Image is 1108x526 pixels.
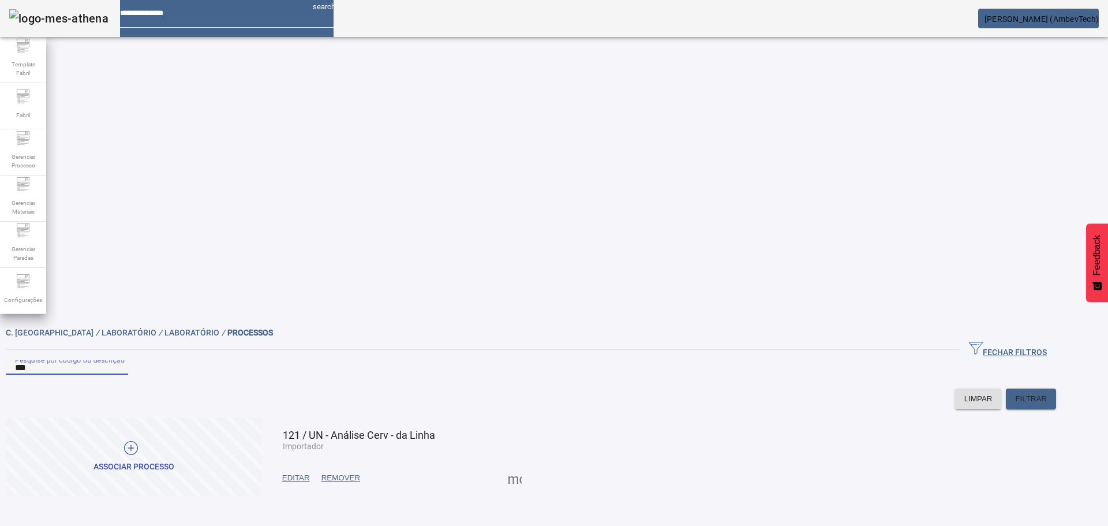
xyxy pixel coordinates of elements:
[6,328,102,337] span: C. [GEOGRAPHIC_DATA]
[321,472,360,484] span: REMOVER
[969,341,1047,359] span: FECHAR FILTROS
[96,328,99,337] em: /
[227,328,273,337] span: PROCESSOS
[15,356,125,364] mat-label: Pesquise por código ou descrição
[6,57,40,81] span: Template Fabril
[93,461,174,473] div: ASSOCIAR PROCESSO
[9,9,108,28] img: logo-mes-athena
[1006,389,1056,409] button: FILTRAR
[6,241,40,266] span: Gerenciar Paradas
[1,292,46,308] span: Configurações
[1015,393,1047,405] span: FILTRAR
[6,149,40,173] span: Gerenciar Processo
[316,468,366,488] button: REMOVER
[283,442,324,451] span: Importador
[6,418,262,496] button: ASSOCIAR PROCESSO
[282,472,310,484] span: EDITAR
[6,195,40,219] span: Gerenciar Materiais
[13,107,33,123] span: Fabril
[159,328,162,337] em: /
[276,468,316,488] button: EDITAR
[1086,223,1108,302] button: Feedback - Mostrar pesquisa
[985,14,1099,24] span: [PERSON_NAME] (AmbevTech)
[955,389,1002,409] button: LIMPAR
[283,429,435,441] span: 121 / UN - Análise Cerv - da Linha
[504,468,525,488] button: Mais
[102,328,164,337] span: Laboratório
[1092,235,1102,275] span: Feedback
[222,328,225,337] em: /
[164,328,227,337] span: Laboratório
[964,393,993,405] span: LIMPAR
[960,340,1056,360] button: FECHAR FILTROS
